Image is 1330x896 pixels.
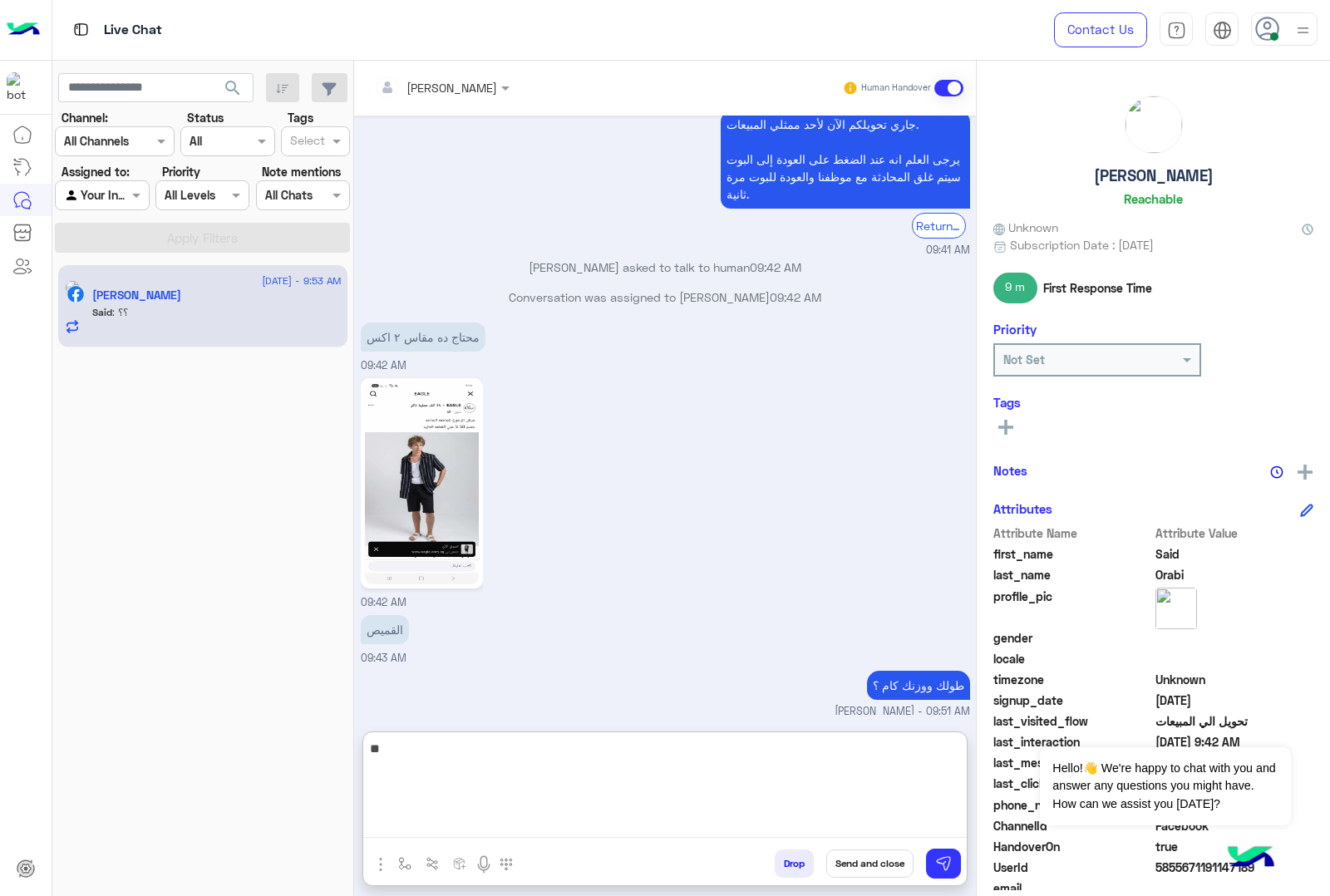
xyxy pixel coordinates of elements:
[993,733,1152,751] span: last_interaction
[993,796,1152,814] span: phone_number
[1155,566,1314,583] span: Orabi
[1155,524,1314,542] span: Attribute Value
[361,258,970,276] p: [PERSON_NAME] asked to talk to human
[365,382,479,584] img: 541260505_1285681153043031_8777993760969577456_n.jpg
[993,545,1152,563] span: first_name
[926,243,970,258] span: 09:41 AM
[912,213,966,239] div: Return to Bot
[426,857,439,870] img: Trigger scenario
[213,73,254,109] button: search
[62,109,108,126] label: Channel:
[361,596,406,608] span: 09:42 AM
[993,712,1152,730] span: last_visited_flow
[993,395,1313,410] h6: Tags
[993,463,1027,478] h6: Notes
[65,280,80,295] img: picture
[721,110,970,209] p: 4/9/2025, 9:41 AM
[1167,21,1186,40] img: tab
[371,854,391,874] img: send attachment
[262,163,341,180] label: Note mentions
[55,223,350,253] button: Apply Filters
[361,615,409,644] p: 4/9/2025, 9:43 AM
[223,78,243,98] span: search
[1010,236,1154,254] span: Subscription Date : [DATE]
[835,704,970,720] span: [PERSON_NAME] - 09:51 AM
[867,671,970,700] p: 4/9/2025, 9:51 AM
[993,671,1152,688] span: timezone
[419,849,446,877] button: Trigger scenario
[993,692,1152,709] span: signup_date
[1054,12,1147,47] a: Contact Us
[993,501,1052,516] h6: Attributes
[361,652,406,664] span: 09:43 AM
[162,163,200,180] label: Priority
[453,857,466,870] img: create order
[7,72,37,102] img: 713415422032625
[775,849,814,878] button: Drop
[993,754,1152,771] span: last_message
[1298,465,1313,480] img: add
[446,849,474,877] button: create order
[993,775,1152,792] span: last_clicked_button
[1155,588,1197,629] img: picture
[993,219,1058,236] span: Unknown
[1094,166,1214,185] h5: [PERSON_NAME]
[67,286,84,303] img: Facebook
[361,359,406,372] span: 09:42 AM
[92,288,181,303] h5: Said Orabi
[1155,817,1314,834] span: 0
[1043,279,1152,297] span: First Response Time
[1155,838,1314,855] span: true
[187,109,224,126] label: Status
[1293,20,1313,41] img: profile
[993,859,1152,876] span: UserId
[474,854,494,874] img: send voice note
[1160,12,1193,47] a: tab
[71,19,91,40] img: tab
[1222,830,1280,888] img: hulul-logo.png
[826,849,914,878] button: Send and close
[1155,629,1314,647] span: null
[750,260,801,274] span: 09:42 AM
[112,306,128,318] span: ؟؟
[1126,96,1182,153] img: picture
[361,288,970,306] p: Conversation was assigned to [PERSON_NAME]
[993,817,1152,834] span: ChannelId
[935,855,952,872] img: send message
[861,81,931,95] small: Human Handover
[392,849,419,877] button: select flow
[993,273,1037,303] span: 9 m
[1155,859,1314,876] span: 5855671191147189
[1155,671,1314,688] span: Unknown
[62,163,130,180] label: Assigned to:
[288,131,325,153] div: Select
[1155,650,1314,667] span: null
[1124,191,1183,206] h6: Reachable
[993,322,1037,337] h6: Priority
[262,273,341,288] span: [DATE] - 9:53 AM
[770,290,821,304] span: 09:42 AM
[993,566,1152,583] span: last_name
[7,12,40,47] img: Logo
[993,650,1152,667] span: locale
[92,306,112,318] span: Said
[1040,747,1290,825] span: Hello!👋 We're happy to chat with you and answer any questions you might have. How can we assist y...
[993,838,1152,855] span: HandoverOn
[1155,692,1314,709] span: 2025-01-11T06:05:48.671Z
[104,19,162,42] p: Live Chat
[500,858,513,871] img: make a call
[993,524,1152,542] span: Attribute Name
[1155,545,1314,563] span: Said
[1213,21,1232,40] img: tab
[398,857,411,870] img: select flow
[288,109,313,126] label: Tags
[1270,465,1283,479] img: notes
[361,322,485,352] p: 4/9/2025, 9:42 AM
[993,629,1152,647] span: gender
[993,588,1152,626] span: profile_pic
